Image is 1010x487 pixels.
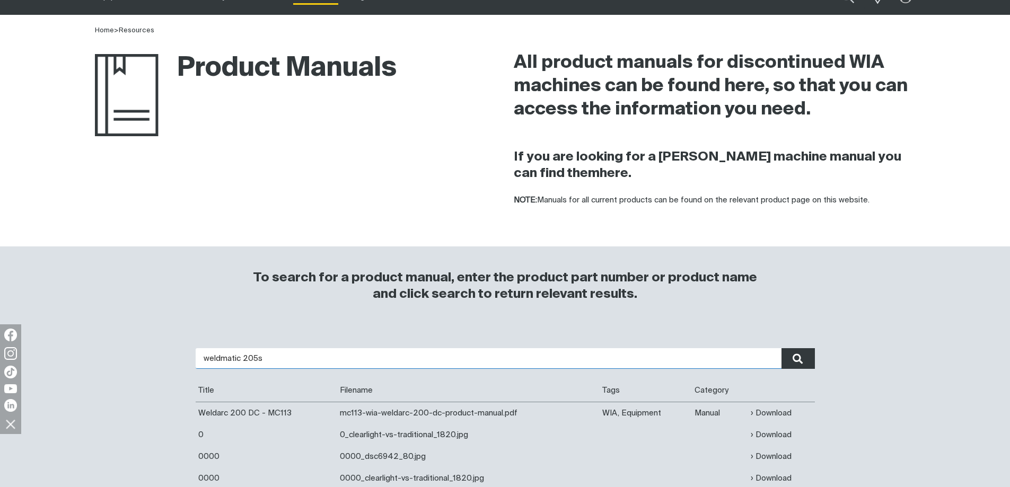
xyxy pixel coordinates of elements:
[249,270,762,303] h3: To search for a product manual, enter the product part number or product name and click search to...
[4,399,17,412] img: LinkedIn
[337,424,600,446] td: 0_clearlight-vs-traditional_1820.jpg
[514,51,916,121] h2: All product manuals for discontinued WIA machines can be found here, so that you can access the i...
[196,379,337,402] th: Title
[4,384,17,393] img: YouTube
[514,196,537,204] strong: NOTE:
[692,402,748,424] td: Manual
[4,347,17,360] img: Instagram
[514,194,916,207] p: Manuals for all current products can be found on the relevant product page on this website.
[337,402,600,424] td: mc113-wia-weldarc-200-dc-product-manual.pdf
[114,27,119,34] span: >
[337,446,600,467] td: 0000_dsc6942_80.jpg
[95,51,397,86] h1: Product Manuals
[692,379,748,402] th: Category
[600,402,692,424] td: WIA, Equipment
[337,379,600,402] th: Filename
[95,27,114,34] a: Home
[196,348,815,369] input: Enter search...
[751,429,792,441] a: Download
[751,407,792,419] a: Download
[4,366,17,378] img: TikTok
[196,446,337,467] td: 0000
[196,424,337,446] td: 0
[514,150,901,180] strong: If you are looking for a [PERSON_NAME] machine manual you can find them
[196,402,337,424] td: Weldarc 200 DC - MC113
[600,167,631,180] a: here.
[600,379,692,402] th: Tags
[2,415,20,433] img: hide socials
[751,450,792,463] a: Download
[119,27,154,34] a: Resources
[4,329,17,341] img: Facebook
[751,472,792,484] a: Download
